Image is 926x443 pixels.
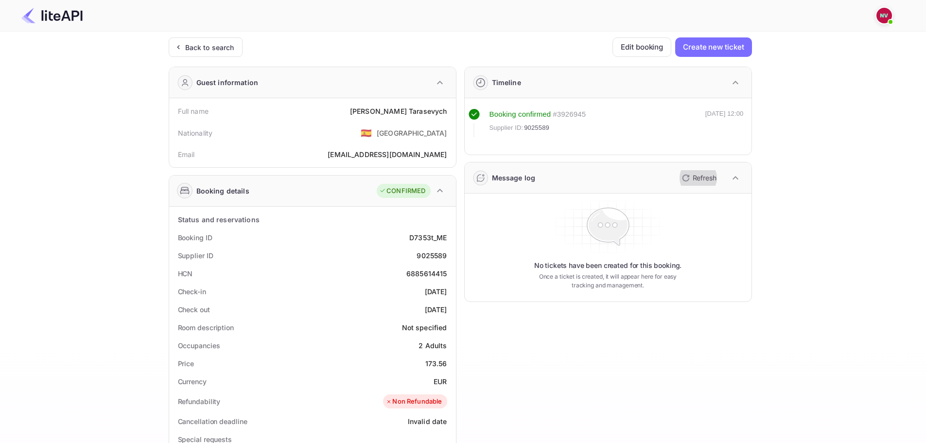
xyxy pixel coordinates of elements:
div: Refundability [178,396,221,407]
div: Cancellation deadline [178,416,247,426]
div: Non Refundable [385,397,442,407]
div: Message log [492,173,536,183]
span: Supplier ID: [489,123,524,133]
div: [PERSON_NAME] Tarasevych [350,106,447,116]
div: EUR [434,376,447,387]
p: Once a ticket is created, it will appear here for easy tracking and management. [531,272,685,290]
div: [EMAIL_ADDRESS][DOMAIN_NAME] [328,149,447,159]
div: [DATE] [425,286,447,297]
div: 6885614415 [406,268,447,279]
div: Occupancies [178,340,220,351]
div: Booking ID [178,232,212,243]
div: Full name [178,106,209,116]
div: Check out [178,304,210,315]
div: Back to search [185,42,234,53]
div: Room description [178,322,234,333]
div: Email [178,149,195,159]
div: [DATE] 12:00 [705,109,744,137]
div: Supplier ID [178,250,213,261]
p: Refresh [693,173,716,183]
div: Invalid date [408,416,447,426]
button: Edit booking [612,37,671,57]
div: 2 Adults [419,340,447,351]
div: Status and reservations [178,214,260,225]
div: Booking details [196,186,249,196]
button: Refresh [676,170,720,186]
div: Timeline [492,77,521,88]
span: 9025589 [524,123,549,133]
div: [GEOGRAPHIC_DATA] [377,128,447,138]
span: United States [361,124,372,142]
p: No tickets have been created for this booking. [534,261,682,270]
div: Not specified [402,322,447,333]
div: [DATE] [425,304,447,315]
div: HCN [178,268,193,279]
div: # 3926945 [553,109,586,120]
div: Check-in [178,286,206,297]
div: CONFIRMED [379,186,425,196]
div: Guest information [196,77,259,88]
div: Nationality [178,128,213,138]
img: LiteAPI Logo [21,8,83,23]
img: Nicholas Valbusa [876,8,892,23]
div: 173.56 [425,358,447,369]
button: Create new ticket [675,37,751,57]
div: Price [178,358,194,369]
div: Currency [178,376,207,387]
div: D7353t_ME [409,232,447,243]
div: Booking confirmed [489,109,551,120]
div: 9025589 [417,250,447,261]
